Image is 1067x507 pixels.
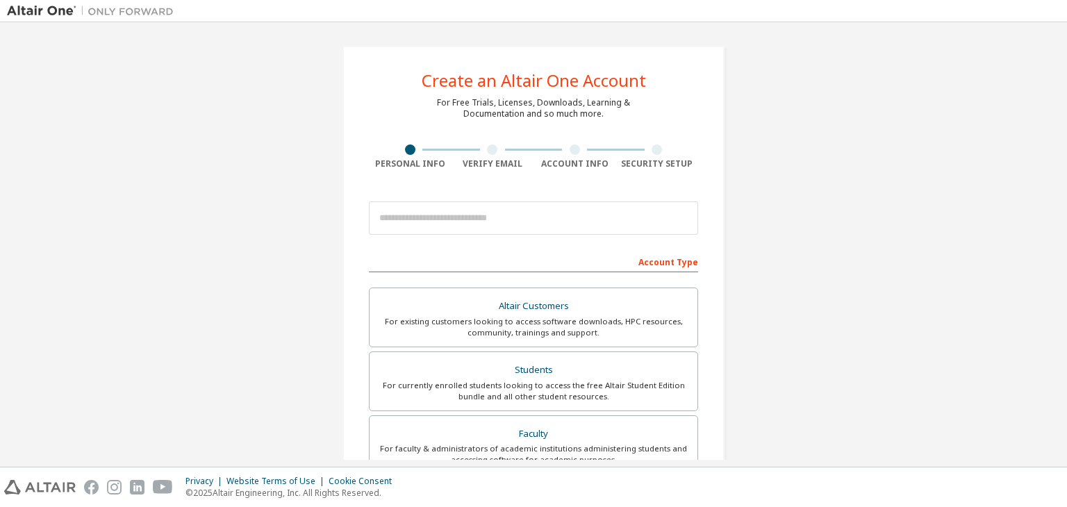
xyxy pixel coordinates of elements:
p: © 2025 Altair Engineering, Inc. All Rights Reserved. [185,487,400,499]
div: Website Terms of Use [226,476,329,487]
div: Cookie Consent [329,476,400,487]
div: For currently enrolled students looking to access the free Altair Student Edition bundle and all ... [378,380,689,402]
img: youtube.svg [153,480,173,494]
div: Create an Altair One Account [422,72,646,89]
div: For existing customers looking to access software downloads, HPC resources, community, trainings ... [378,316,689,338]
img: instagram.svg [107,480,122,494]
div: Verify Email [452,158,534,169]
div: Security Setup [616,158,699,169]
img: Altair One [7,4,181,18]
div: Privacy [185,476,226,487]
div: Account Type [369,250,698,272]
img: altair_logo.svg [4,480,76,494]
img: facebook.svg [84,480,99,494]
div: For Free Trials, Licenses, Downloads, Learning & Documentation and so much more. [437,97,630,119]
div: Altair Customers [378,297,689,316]
div: Account Info [533,158,616,169]
div: Personal Info [369,158,452,169]
div: For faculty & administrators of academic institutions administering students and accessing softwa... [378,443,689,465]
div: Students [378,360,689,380]
img: linkedin.svg [130,480,144,494]
div: Faculty [378,424,689,444]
